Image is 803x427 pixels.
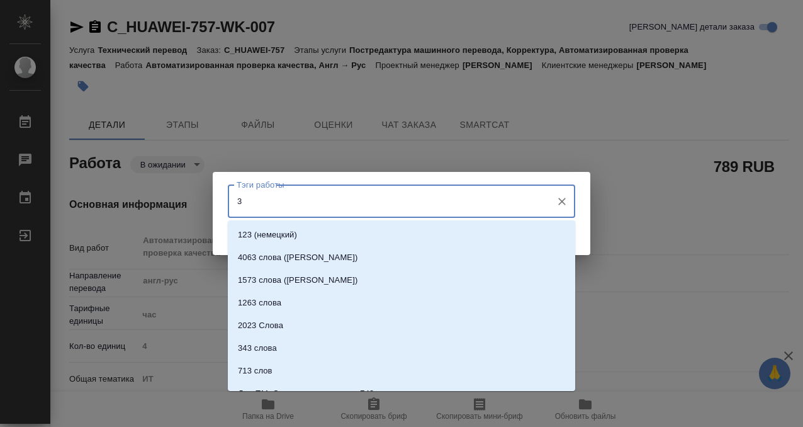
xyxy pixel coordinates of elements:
p: 123 (немецкий) [238,229,297,241]
p: 343 слова [238,342,277,355]
button: Очистить [553,193,571,210]
p: 4063 слова ([PERSON_NAME]) [238,251,357,264]
p: 1573 слова ([PERSON_NAME]) [238,274,357,287]
p: 1263 слова [238,297,281,309]
p: 2023 Слова [238,319,283,332]
p: Для ПМ. Статистика перевода: 743 слова. [238,387,401,400]
p: 713 слов [238,365,272,377]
